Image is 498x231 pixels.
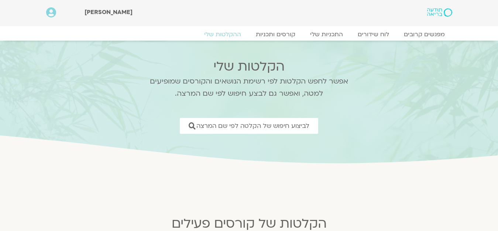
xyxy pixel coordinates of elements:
[248,31,303,38] a: קורסים ותכניות
[303,31,350,38] a: התכניות שלי
[46,31,452,38] nav: Menu
[196,122,309,129] span: לביצוע חיפוש של הקלטה לפי שם המרצה
[197,31,248,38] a: ההקלטות שלי
[350,31,396,38] a: לוח שידורים
[140,75,358,100] p: אפשר לחפש הקלטות לפי רשימת הנושאים והקורסים שמופיעים למטה, ואפשר גם לבצע חיפוש לפי שם המרצה.
[396,31,452,38] a: מפגשים קרובים
[180,118,318,134] a: לביצוע חיפוש של הקלטה לפי שם המרצה
[68,216,430,231] h2: הקלטות של קורסים פעילים
[85,8,133,16] span: [PERSON_NAME]
[140,59,358,74] h2: הקלטות שלי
